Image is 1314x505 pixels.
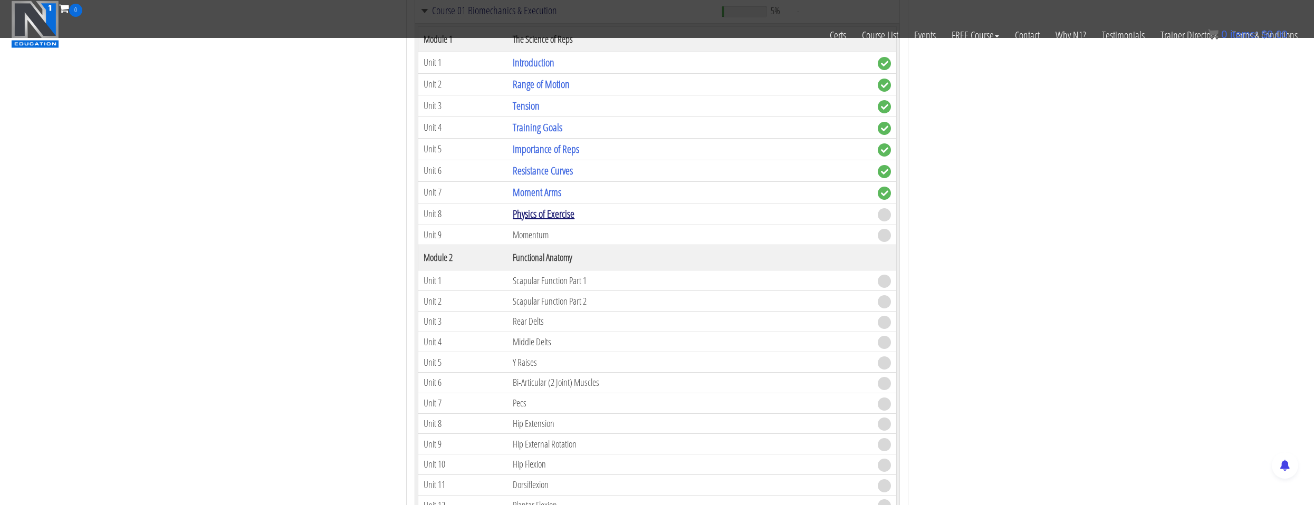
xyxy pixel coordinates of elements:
span: complete [878,122,891,135]
a: Why N1? [1048,17,1094,54]
td: Unit 3 [418,95,507,116]
a: Introduction [513,55,554,70]
td: Unit 1 [418,270,507,291]
a: 0 items: $0.00 [1208,28,1288,40]
a: Contact [1007,17,1048,54]
td: Hip Flexion [507,454,872,475]
span: complete [878,187,891,200]
a: Certs [822,17,854,54]
td: Unit 6 [418,373,507,393]
td: Unit 2 [418,291,507,312]
a: Terms & Conditions [1224,17,1306,54]
span: complete [878,143,891,157]
a: Training Goals [513,120,562,134]
a: Range of Motion [513,77,570,91]
td: Unit 5 [418,352,507,373]
td: Unit 8 [418,413,507,434]
td: Hip Extension [507,413,872,434]
td: Scapular Function Part 1 [507,270,872,291]
bdi: 0.00 [1261,28,1288,40]
span: 0 [1221,28,1227,40]
a: Tension [513,99,540,113]
a: 0 [59,1,82,15]
td: Unit 9 [418,225,507,245]
td: Hip External Rotation [507,434,872,454]
span: $ [1261,28,1267,40]
td: Unit 7 [418,181,507,203]
a: Moment Arms [513,185,561,199]
td: Unit 7 [418,393,507,413]
td: Rear Delts [507,311,872,332]
td: Unit 6 [418,160,507,181]
a: Trainer Directory [1153,17,1224,54]
a: Importance of Reps [513,142,579,156]
td: Unit 9 [418,434,507,454]
td: Bi-Articular (2 Joint) Muscles [507,373,872,393]
td: Unit 1 [418,52,507,73]
th: Module 2 [418,245,507,270]
a: Course List [854,17,906,54]
td: Unit 8 [418,203,507,225]
span: complete [878,57,891,70]
a: Physics of Exercise [513,207,574,221]
a: Events [906,17,944,54]
td: Dorsiflexion [507,474,872,495]
td: Unit 10 [418,454,507,475]
span: complete [878,79,891,92]
td: Momentum [507,225,872,245]
td: Unit 4 [418,116,507,138]
a: Resistance Curves [513,163,573,178]
td: Unit 4 [418,332,507,352]
td: Middle Delts [507,332,872,352]
img: n1-education [11,1,59,48]
img: icon11.png [1208,29,1219,40]
span: complete [878,100,891,113]
td: Unit 11 [418,474,507,495]
span: complete [878,165,891,178]
td: Y Raises [507,352,872,373]
span: items: [1230,28,1258,40]
td: Unit 3 [418,311,507,332]
td: Pecs [507,393,872,413]
a: FREE Course [944,17,1007,54]
a: Testimonials [1094,17,1153,54]
td: Unit 5 [418,138,507,160]
td: Unit 2 [418,73,507,95]
td: Scapular Function Part 2 [507,291,872,312]
th: Functional Anatomy [507,245,872,270]
span: 0 [69,4,82,17]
